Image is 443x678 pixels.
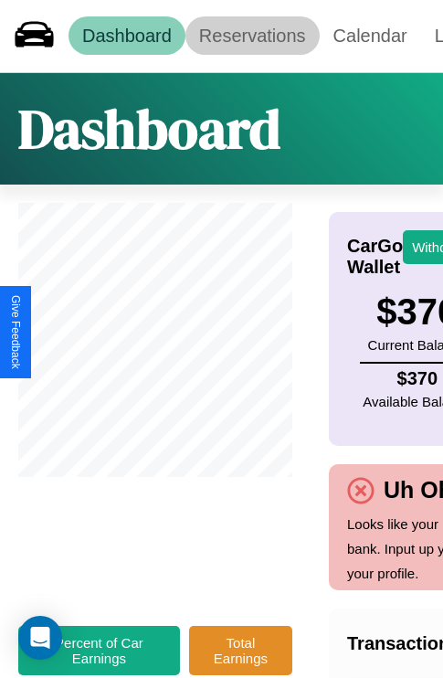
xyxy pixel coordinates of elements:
a: Calendar [320,16,421,55]
a: Dashboard [69,16,185,55]
button: Total Earnings [189,626,292,675]
h1: Dashboard [18,91,280,166]
a: Reservations [185,16,320,55]
div: Open Intercom Messenger [18,616,62,660]
h4: CarGo Wallet [347,236,403,278]
button: Percent of Car Earnings [18,626,180,675]
div: Give Feedback [9,295,22,369]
